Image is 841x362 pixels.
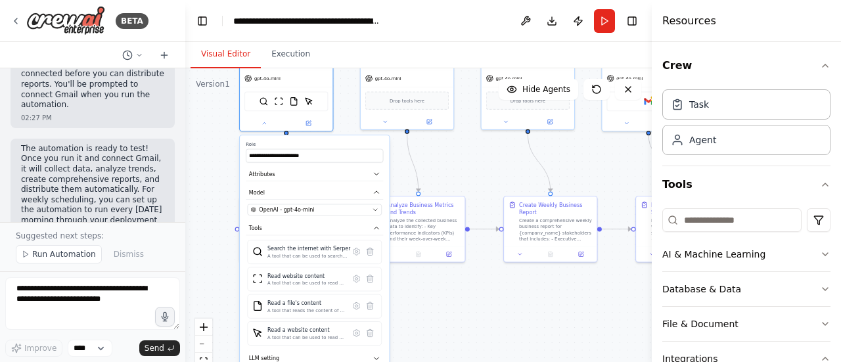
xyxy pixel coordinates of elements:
button: Open in side panel [287,119,330,128]
button: Dismiss [107,245,150,263]
div: Create Weekly Business ReportCreate a comprehensive weekly business report for {company_name} sta... [503,196,598,263]
g: Edge from 6ab99e43-1bc8-48f2-b8f7-48b5d560ce83 to 43c3a270-5611-4c37-97c2-dac7cf58d00f [645,135,686,192]
button: Configure tool [350,299,363,313]
button: Delete tool [363,245,377,259]
button: Tools [246,221,383,235]
button: Open in side panel [436,250,461,259]
div: BETA [116,13,148,29]
span: gpt-4o-mini [375,76,401,81]
div: Task [689,98,709,111]
div: Search the internet with Serper [267,245,351,252]
div: Distribute Weekly Report to StakeholdersDistribute the completed weekly business report to key st... [635,196,730,263]
div: A tool that can be used to search the internet with a search_query. Supports different search typ... [267,253,351,259]
img: Logo [26,6,105,35]
g: Edge from 72437358-4942-4666-a433-7f0fbaa9140d to 79c2266c-e66a-479b-a516-fa1575ec179a [470,225,499,233]
button: Database & Data [662,272,830,306]
button: Hide right sidebar [623,12,641,30]
div: gpt-4o-miniDrop tools here [481,45,576,130]
div: Crew [662,84,830,166]
g: Edge from c430e31b-2de4-4238-995c-dc166c79a23c to 72437358-4942-4666-a433-7f0fbaa9140d [403,133,422,191]
div: Analyze Business Metrics and Trends [387,201,460,216]
button: Configure tool [350,245,363,259]
span: gpt-4o-mini [495,76,522,81]
button: Attributes [246,167,383,181]
button: Configure tool [350,327,363,340]
div: Analyze the collected business data to identify: - Key performance indicators (KPIs) and their we... [387,217,460,242]
button: Tools [662,166,830,203]
span: Drop tools here [390,97,424,104]
span: gpt-4o-mini [616,76,643,81]
button: File & Document [662,307,830,341]
span: Hide Agents [522,84,570,95]
button: Open in side panel [568,250,593,259]
p: Suggested next steps: [16,231,170,241]
button: Visual Editor [191,41,261,68]
nav: breadcrumb [233,14,381,28]
div: Read a website content [267,327,345,334]
button: OpenAI - gpt-4o-mini [248,204,382,215]
div: Analyze Business Metrics and TrendsAnalyze the collected business data to identify: - Key perform... [371,196,466,263]
span: Dismiss [114,249,144,260]
button: Open in side panel [528,117,571,126]
p: The Gmail integration needs to be connected before you can distribute reports. You'll be prompted... [21,59,164,110]
img: SerperDevTool [252,246,263,257]
div: gpt-4o-miniDrop tools here [360,45,455,130]
button: Model [246,185,383,199]
span: Improve [24,343,57,353]
button: Run Automation [16,245,102,263]
div: gpt-4o-miniGmail [601,45,696,131]
span: Model [249,189,265,196]
button: Improve [5,340,62,357]
span: OpenAI - gpt-4o-mini [259,206,314,213]
img: Gmail [644,97,653,106]
button: Configure tool [350,272,363,286]
button: Click to speak your automation idea [155,307,175,327]
button: Delete tool [363,327,377,340]
div: 02:27 PM [21,113,164,123]
button: Hide Agents [499,79,578,100]
button: Start a new chat [154,47,175,63]
img: ScrapeWebsiteTool [252,273,263,284]
button: Hide left sidebar [193,12,212,30]
button: No output available [402,250,434,259]
img: ScrapeElementFromWebsiteTool [252,328,263,338]
button: Delete tool [363,272,377,286]
button: Delete tool [363,299,377,313]
div: Agent [689,133,716,147]
button: Open in side panel [408,117,451,126]
button: Crew [662,47,830,84]
img: SerperDevTool [259,97,268,106]
label: Role [246,141,383,147]
span: Tools [249,225,262,232]
button: AI & Machine Learning [662,237,830,271]
div: Read website content [267,272,345,279]
button: Send [139,340,180,356]
p: The automation is ready to test! Once you run it and connect Gmail, it will collect data, analyze... [21,144,164,236]
div: A tool that can be used to read a website content. [267,281,345,286]
div: A tool that can be used to read a website content. [267,334,345,340]
div: Read a file's content [267,299,345,306]
div: Version 1 [196,79,230,89]
button: zoom in [195,319,212,336]
g: Edge from 3c486bdf-7454-4261-9914-360427c42a46 to 79c2266c-e66a-479b-a516-fa1575ec179a [524,133,555,191]
div: Create a comprehensive weekly business report for {company_name} stakeholders that includes: - Ex... [519,217,592,242]
div: gpt-4o-miniSerperDevToolScrapeWebsiteToolFileReadToolScrapeElementFromWebsiteToolRoleAttributesMo... [239,45,334,131]
span: Drop tools here [511,97,545,104]
button: Execution [261,41,321,68]
span: LLM setting [249,355,279,362]
div: A tool that reads the content of a file. To use this tool, provide a 'file_path' parameter with t... [267,307,345,313]
div: Create Weekly Business Report [519,201,592,216]
button: Switch to previous chat [117,47,148,63]
span: Run Automation [32,249,96,260]
button: No output available [534,250,566,259]
img: FileReadTool [252,301,263,311]
button: zoom out [195,336,212,353]
h4: Resources [662,13,716,29]
span: Send [145,343,164,353]
g: Edge from 79c2266c-e66a-479b-a516-fa1575ec179a to 43c3a270-5611-4c37-97c2-dac7cf58d00f [602,225,631,233]
img: FileReadTool [289,97,298,106]
span: gpt-4o-mini [254,76,281,81]
img: ScrapeElementFromWebsiteTool [304,97,313,106]
img: ScrapeWebsiteTool [274,97,283,106]
span: Attributes [249,170,275,177]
